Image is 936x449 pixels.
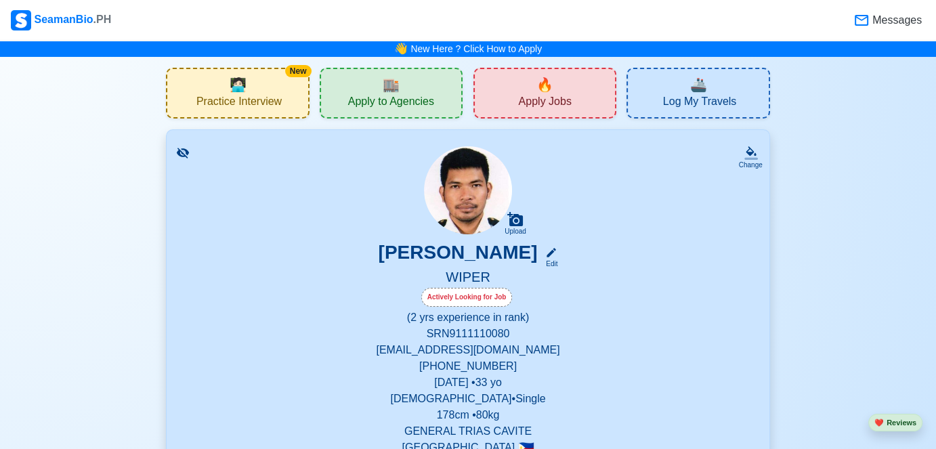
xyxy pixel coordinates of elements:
p: [DEMOGRAPHIC_DATA] • Single [183,391,752,407]
span: travel [689,74,706,95]
h5: WIPER [183,269,752,288]
span: .PH [93,14,112,25]
div: SeamanBio [11,10,111,30]
span: Messages [870,12,922,28]
span: Practice Interview [196,95,282,112]
p: GENERAL TRIAS CAVITE [183,423,752,440]
a: New Here ? Click How to Apply [410,43,542,54]
span: heart [874,419,884,427]
div: New [285,65,312,77]
div: Upload [505,228,526,236]
span: Log My Travels [663,95,736,112]
span: interview [229,74,246,95]
span: agencies [383,74,400,95]
p: 178 cm • 80 kg [183,407,752,423]
img: Logo [11,10,31,30]
span: bell [391,39,411,60]
button: heartReviews [868,414,922,432]
p: [PHONE_NUMBER] [183,358,752,375]
span: Apply Jobs [519,95,572,112]
div: Actively Looking for Job [421,288,513,307]
h3: [PERSON_NAME] [379,241,538,269]
p: (2 yrs experience in rank) [183,309,752,326]
p: [DATE] • 33 yo [183,375,752,391]
div: Change [739,160,763,170]
p: SRN 9111110080 [183,326,752,342]
span: new [536,74,553,95]
span: Apply to Agencies [348,95,434,112]
div: Edit [540,259,557,269]
p: [EMAIL_ADDRESS][DOMAIN_NAME] [183,342,752,358]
